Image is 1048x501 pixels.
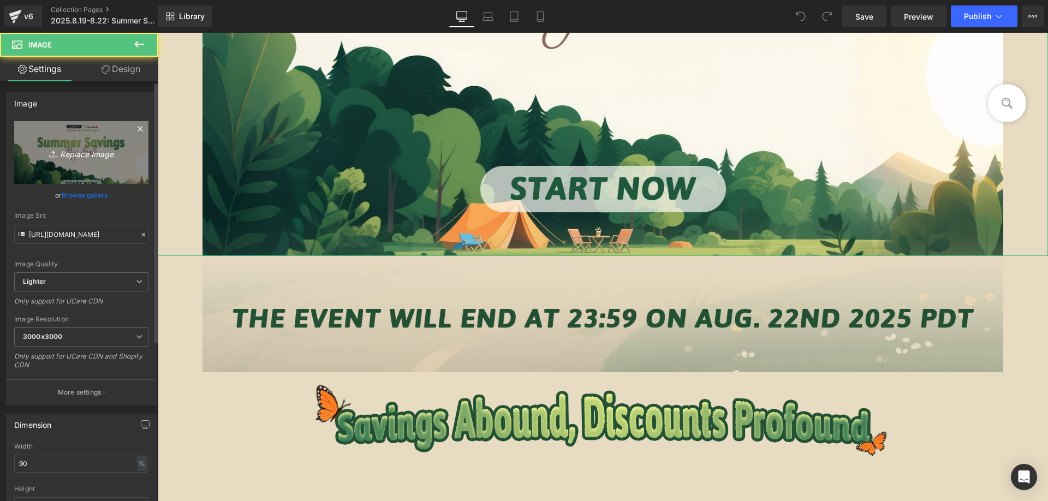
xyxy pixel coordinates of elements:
a: Desktop [449,5,475,27]
div: Width [14,443,148,450]
b: Lighter [23,277,46,285]
a: Collection Pages [51,5,176,14]
span: Image [28,40,52,49]
div: Dimension [14,414,52,430]
a: Design [81,57,160,81]
button: More settings [7,379,156,405]
span: Save [855,11,873,22]
a: Browse gallery [62,186,108,205]
a: Mobile [527,5,553,27]
div: Open Intercom Messenger [1011,464,1037,490]
div: % [137,456,147,471]
a: v6 [4,5,42,27]
span: 2025.8.19-8.22: Summer Savings Big Sale [51,16,156,25]
div: Image [14,93,37,108]
span: Publish [964,12,991,21]
div: Only support for UCare CDN and Shopify CDN [14,352,148,377]
a: New Library [158,5,212,27]
button: Undo [790,5,812,27]
div: or [14,189,148,201]
a: Laptop [475,5,501,27]
input: auto [14,455,148,473]
button: More [1022,5,1044,27]
a: Preview [891,5,946,27]
p: More settings [58,387,102,397]
span: Preview [904,11,933,22]
div: Image Resolution [14,315,148,323]
input: Link [14,225,148,244]
div: Only support for UCare CDN [14,297,148,313]
b: 3000x3000 [23,332,62,341]
div: Image Quality [14,260,148,268]
div: Height [14,485,148,493]
div: Image Src [14,212,148,219]
div: v6 [22,9,35,23]
i: Replace Image [38,146,125,159]
a: Tablet [501,5,527,27]
button: Publish [951,5,1017,27]
span: Library [179,11,205,21]
button: Redo [816,5,838,27]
